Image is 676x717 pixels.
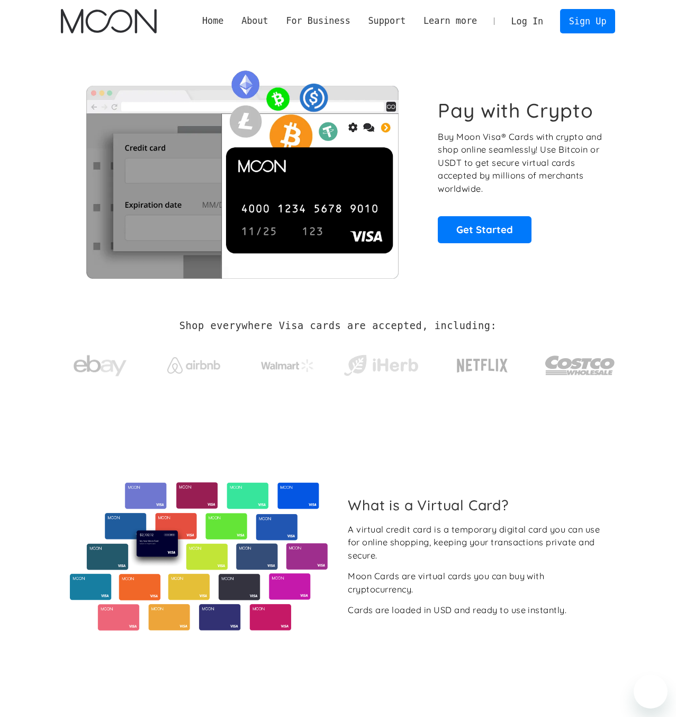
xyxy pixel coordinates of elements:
a: Get Started [438,216,531,243]
iframe: Schaltfläche zum Öffnen des Messaging-Fensters [634,675,668,709]
div: About [241,14,268,28]
h2: Shop everywhere Visa cards are accepted, including: [179,320,497,332]
img: Moon Cards let you spend your crypto anywhere Visa is accepted. [61,63,423,278]
div: A virtual credit card is a temporary digital card you can use for online shopping, keeping your t... [348,523,607,562]
img: Costco [545,346,616,385]
a: home [61,9,157,33]
h2: What is a Virtual Card? [348,497,607,514]
img: Netflix [456,352,509,379]
a: Walmart [248,349,327,377]
img: Virtual cards from Moon [68,482,329,631]
img: Moon Logo [61,9,157,33]
a: Sign Up [560,9,615,33]
div: Moon Cards are virtual cards you can buy with cryptocurrency. [348,570,607,596]
p: Buy Moon Visa® Cards with crypto and shop online seamlessly! Use Bitcoin or USDT to get secure vi... [438,130,603,196]
img: iHerb [341,352,420,379]
a: Costco [545,335,616,391]
div: About [232,14,277,28]
a: iHerb [341,341,420,385]
img: Walmart [261,359,314,372]
div: For Business [277,14,359,28]
a: Home [193,14,232,28]
a: ebay [61,339,140,388]
h1: Pay with Crypto [438,99,593,122]
div: Cards are loaded in USD and ready to use instantly. [348,604,566,617]
img: ebay [74,349,127,383]
a: Netflix [435,342,530,384]
a: Log In [502,10,552,33]
div: Support [359,14,414,28]
div: Support [368,14,405,28]
div: Learn more [423,14,477,28]
div: Learn more [414,14,486,28]
a: Airbnb [154,347,233,379]
img: Airbnb [167,357,220,374]
div: For Business [286,14,350,28]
